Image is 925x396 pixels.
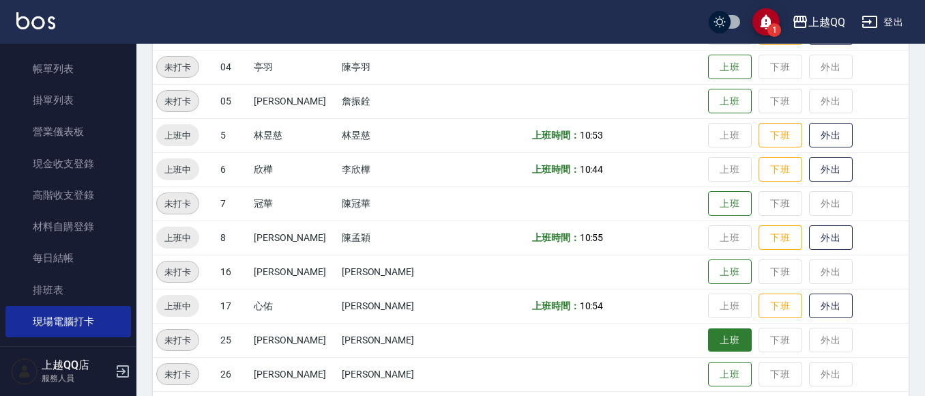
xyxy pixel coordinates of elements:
td: [PERSON_NAME] [338,323,441,357]
span: 10:54 [580,300,604,311]
span: 未打卡 [157,94,199,109]
a: 材料自購登錄 [5,211,131,242]
td: [PERSON_NAME] [250,323,338,357]
span: 1 [767,23,781,37]
b: 上班時間： [532,130,580,141]
td: 林昱慈 [338,118,441,152]
td: 04 [217,50,250,84]
td: [PERSON_NAME] [250,357,338,391]
a: 高階收支登錄 [5,180,131,211]
td: 26 [217,357,250,391]
td: 林昱慈 [250,118,338,152]
td: [PERSON_NAME] [338,357,441,391]
span: 上班中 [156,162,199,177]
span: 上班中 [156,128,199,143]
td: [PERSON_NAME] [338,289,441,323]
td: [PERSON_NAME] [338,255,441,289]
button: 下班 [759,123,802,148]
button: 上班 [708,259,752,285]
td: [PERSON_NAME] [250,84,338,118]
a: 現場電腦打卡 [5,306,131,337]
td: 陳冠華 [338,186,441,221]
span: 上班中 [156,231,199,245]
span: 未打卡 [157,197,199,211]
span: 上班中 [156,299,199,313]
td: 亭羽 [250,50,338,84]
a: 現金收支登錄 [5,148,131,180]
b: 上班時間： [532,232,580,243]
td: 8 [217,221,250,255]
span: 未打卡 [157,333,199,348]
td: 05 [217,84,250,118]
td: 17 [217,289,250,323]
td: 詹振銓 [338,84,441,118]
button: 上班 [708,362,752,387]
button: 上班 [708,89,752,114]
button: 外出 [809,123,853,148]
span: 未打卡 [157,367,199,382]
td: 李欣樺 [338,152,441,186]
td: 陳亭羽 [338,50,441,84]
button: 上班 [708,55,752,80]
div: 上越QQ [808,14,845,31]
p: 服務人員 [42,372,111,384]
td: 7 [217,186,250,221]
td: 欣樺 [250,152,338,186]
button: 上越QQ [787,8,851,36]
td: 5 [217,118,250,152]
span: 未打卡 [157,265,199,279]
td: [PERSON_NAME] [250,255,338,289]
td: [PERSON_NAME] [250,221,338,255]
td: 25 [217,323,250,357]
button: 預約管理 [5,343,131,378]
button: 下班 [759,157,802,182]
button: 上班 [708,328,752,352]
a: 排班表 [5,274,131,306]
button: 下班 [759,225,802,251]
a: 帳單列表 [5,53,131,85]
b: 上班時間： [532,164,580,175]
button: 外出 [809,294,853,319]
td: 陳孟穎 [338,221,441,255]
a: 每日結帳 [5,242,131,274]
td: 心佑 [250,289,338,323]
button: 外出 [809,157,853,182]
b: 上班時間： [532,300,580,311]
td: 冠華 [250,186,338,221]
button: save [752,8,780,36]
span: 未打卡 [157,60,199,74]
td: 16 [217,255,250,289]
button: 下班 [759,294,802,319]
button: 登出 [856,10,909,35]
span: 10:44 [580,164,604,175]
span: 10:53 [580,130,604,141]
a: 掛單列表 [5,85,131,116]
button: 上班 [708,191,752,216]
button: 外出 [809,225,853,251]
span: 10:55 [580,232,604,243]
h5: 上越QQ店 [42,358,111,372]
td: 6 [217,152,250,186]
a: 營業儀表板 [5,116,131,147]
img: Person [11,358,38,385]
img: Logo [16,12,55,29]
